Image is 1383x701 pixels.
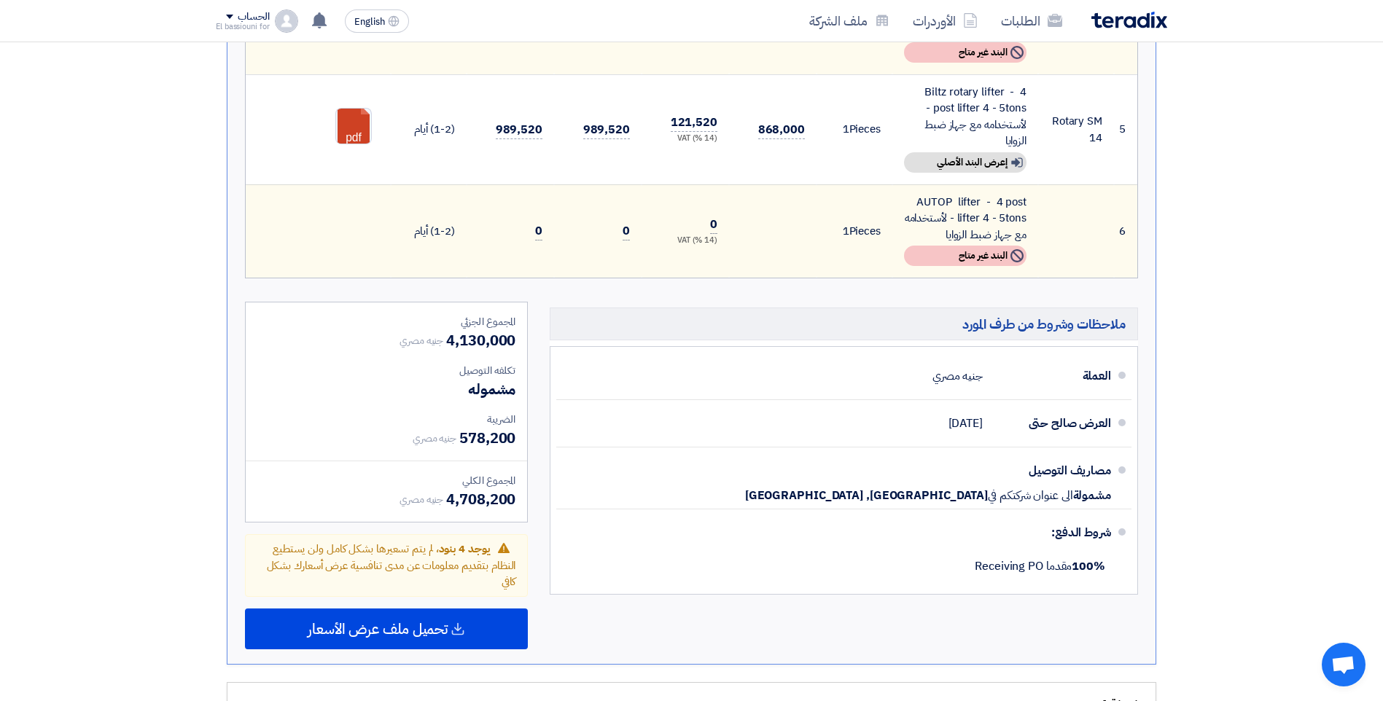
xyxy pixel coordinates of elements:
h5: ملاحظات وشروط من طرف المورد [550,308,1138,340]
span: 121,520 [671,114,717,132]
span: جنيه مصري [400,333,443,348]
span: 0 [623,222,630,240]
td: Pieces [817,74,892,184]
span: 0 [710,216,717,234]
span: جنيه مصري [400,492,443,507]
span: 4,708,200 [446,488,515,510]
td: Rotary SM14 [1038,74,1114,184]
span: يوجد 4 بنود [439,541,490,557]
div: Biltz rotary lifter - 4 post lifter 4 - 5tons - لأستخدامه مع جهاز ضبط الزوايا [904,84,1026,149]
span: 1 [843,121,849,137]
span: مشموله [468,378,515,400]
span: 989,520 [496,121,542,139]
div: العملة [994,359,1111,393]
div: جنيه مصري [932,362,983,390]
div: El bassiouni for [216,23,269,31]
a: الطلبات [989,4,1074,38]
div: البند غير متاح [904,246,1026,266]
td: 5 [1114,74,1137,184]
span: مقدما Receiving PO [975,557,1105,575]
img: profile_test.png [275,9,298,33]
span: 578,200 [459,427,515,449]
div: تكلفه التوصيل [257,363,515,378]
img: Teradix logo [1091,12,1167,28]
span: الى عنوان شركتكم في [988,488,1072,503]
span: مشمولة [1073,488,1111,503]
span: 0 [535,222,542,240]
span: English [354,17,385,27]
div: الضريبة [257,412,515,427]
td: (1-2) أيام [391,74,467,184]
div: العرض صالح حتى [994,406,1111,441]
span: تحميل ملف عرض الأسعار [308,622,448,635]
a: SM_1758624465202.pdf [336,109,453,196]
div: مصاريف التوصيل [994,453,1111,488]
strong: 100% [1072,557,1105,575]
span: 4,130,000 [446,329,515,351]
div: AUTOP lifter - 4 post lifter 4 - 5tons - لأستخدامه مع جهاز ضبط الزوايا [904,194,1026,243]
span: جنيه مصري [413,431,456,446]
span: [GEOGRAPHIC_DATA], [GEOGRAPHIC_DATA] [745,488,988,503]
span: ، لم يتم تسعيرها بشكل كامل ولن يستطيع النظام بتقديم معلومات عن مدى تنافسية عرض أسعارك بشكل كافي [267,541,516,590]
div: البند غير متاح [904,42,1026,63]
div: (14 %) VAT [653,235,717,247]
div: Open chat [1322,643,1366,686]
div: الحساب [238,11,269,23]
span: [DATE] [948,416,983,431]
td: (1-2) أيام [391,184,467,278]
a: الأوردرات [901,4,989,38]
div: المجموع الجزئي [257,314,515,329]
div: إعرض البند الأصلي [904,152,1026,173]
td: Pieces [817,184,892,278]
span: 989,520 [583,121,630,139]
button: English [345,9,409,33]
div: (14 %) VAT [653,133,717,145]
div: المجموع الكلي [257,473,515,488]
a: ملف الشركة [798,4,901,38]
div: شروط الدفع: [580,515,1111,550]
span: 868,000 [758,121,805,139]
span: 1 [843,223,849,239]
td: 6 [1114,184,1137,278]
